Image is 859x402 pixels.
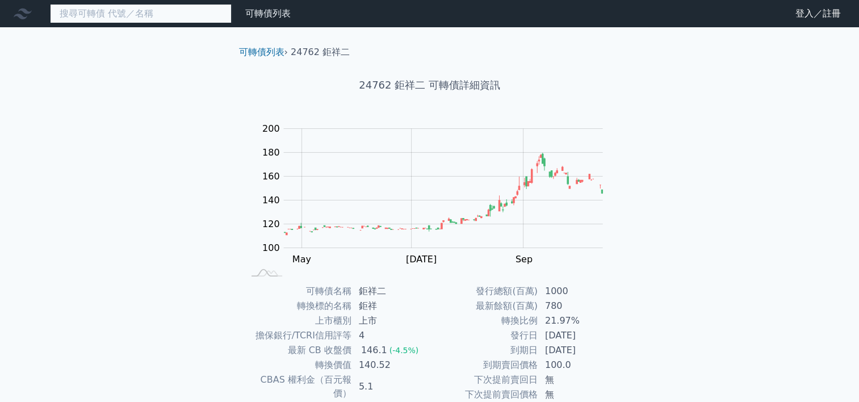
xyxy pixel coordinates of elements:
[352,358,430,372] td: 140.52
[538,284,616,299] td: 1000
[244,372,352,401] td: CBAS 權利金（百元報價）
[538,387,616,402] td: 無
[430,299,538,313] td: 最新餘額(百萬)
[239,45,288,59] li: ›
[538,328,616,343] td: [DATE]
[538,372,616,387] td: 無
[786,5,850,23] a: 登入／註冊
[430,387,538,402] td: 下次提前賣回價格
[538,358,616,372] td: 100.0
[359,344,389,357] div: 146.1
[262,242,280,253] tspan: 100
[245,8,291,19] a: 可轉債列表
[262,171,280,182] tspan: 160
[291,45,350,59] li: 24762 鉅祥二
[430,372,538,387] td: 下次提前賣回日
[352,313,430,328] td: 上市
[406,254,437,265] tspan: [DATE]
[538,343,616,358] td: [DATE]
[244,358,352,372] td: 轉換價值
[516,254,533,265] tspan: Sep
[239,47,284,57] a: 可轉債列表
[292,254,311,265] tspan: May
[430,358,538,372] td: 到期賣回價格
[230,77,630,93] h1: 24762 鉅祥二 可轉債詳細資訊
[50,4,232,23] input: 搜尋可轉債 代號／名稱
[244,299,352,313] td: 轉換標的名稱
[244,328,352,343] td: 擔保銀行/TCRI信用評等
[352,299,430,313] td: 鉅祥
[244,343,352,358] td: 最新 CB 收盤價
[389,346,419,355] span: (-4.5%)
[430,343,538,358] td: 到期日
[262,147,280,158] tspan: 180
[244,313,352,328] td: 上市櫃別
[256,123,619,265] g: Chart
[352,328,430,343] td: 4
[430,284,538,299] td: 發行總額(百萬)
[430,313,538,328] td: 轉換比例
[430,328,538,343] td: 發行日
[262,123,280,134] tspan: 200
[352,372,430,401] td: 5.1
[262,195,280,206] tspan: 140
[538,313,616,328] td: 21.97%
[244,284,352,299] td: 可轉債名稱
[352,284,430,299] td: 鉅祥二
[262,219,280,229] tspan: 120
[538,299,616,313] td: 780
